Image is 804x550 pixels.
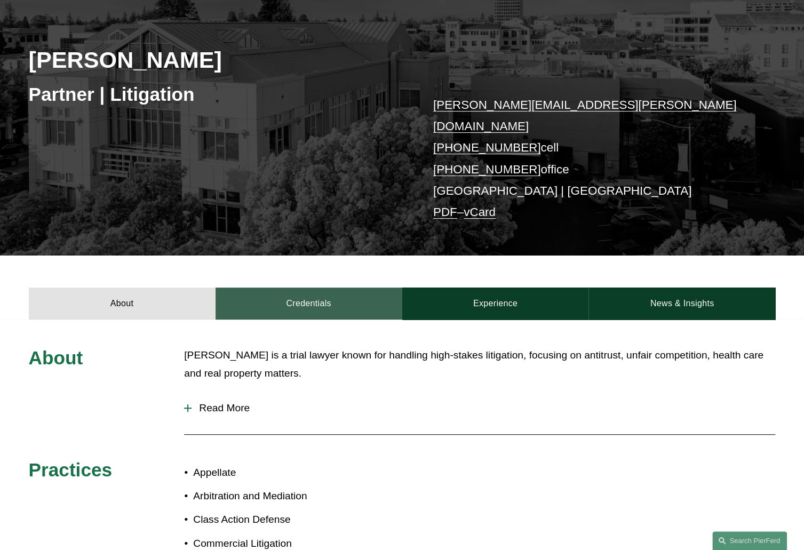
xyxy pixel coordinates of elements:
a: Credentials [216,288,402,320]
a: PDF [433,205,457,219]
a: About [29,288,216,320]
p: cell office [GEOGRAPHIC_DATA] | [GEOGRAPHIC_DATA] – [433,94,744,224]
a: [PHONE_NUMBER] [433,163,541,176]
a: Experience [402,288,589,320]
h3: Partner | Litigation [29,83,402,106]
p: Class Action Defense [193,511,402,529]
p: [PERSON_NAME] is a trial lawyer known for handling high-stakes litigation, focusing on antitrust,... [184,346,775,383]
p: Appellate [193,464,402,482]
span: Read More [192,402,775,414]
span: Practices [29,459,113,480]
a: Search this site [712,531,787,550]
span: About [29,347,83,368]
a: News & Insights [588,288,775,320]
h2: [PERSON_NAME] [29,46,402,74]
a: [PHONE_NUMBER] [433,141,541,154]
a: vCard [464,205,496,219]
button: Read More [184,394,775,422]
a: [PERSON_NAME][EMAIL_ADDRESS][PERSON_NAME][DOMAIN_NAME] [433,98,737,133]
p: Arbitration and Mediation [193,487,402,506]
